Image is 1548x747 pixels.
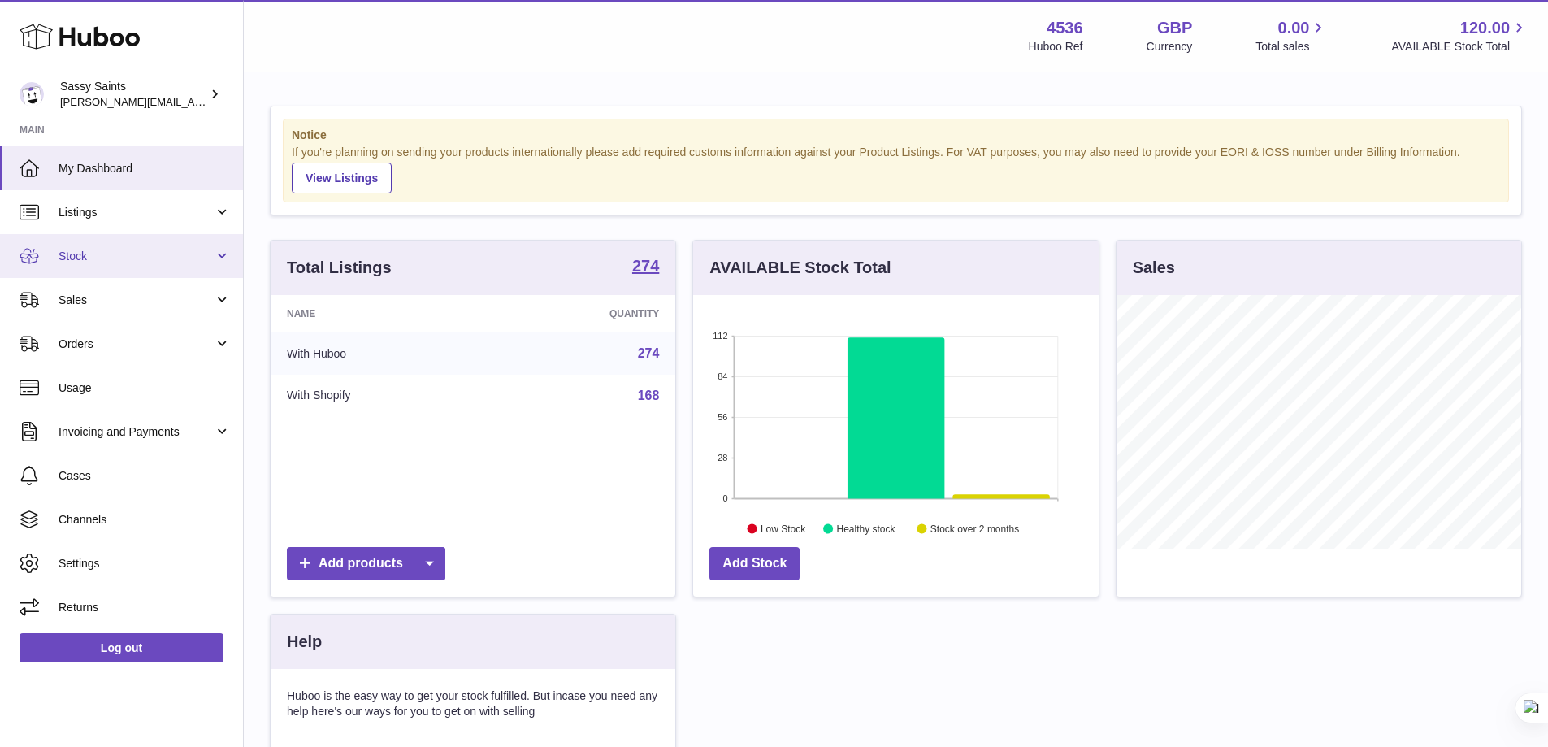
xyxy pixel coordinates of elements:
span: Sales [59,293,214,308]
text: 56 [718,412,728,422]
text: 0 [723,493,728,503]
h3: AVAILABLE Stock Total [709,257,891,279]
th: Quantity [489,295,676,332]
text: Low Stock [761,523,806,534]
h3: Sales [1133,257,1175,279]
td: With Huboo [271,332,489,375]
span: Settings [59,556,231,571]
text: 112 [713,331,727,341]
a: Add Stock [709,547,800,580]
text: Stock over 2 months [930,523,1019,534]
h3: Help [287,631,322,653]
span: My Dashboard [59,161,231,176]
div: Currency [1147,39,1193,54]
a: 168 [638,389,660,402]
a: 120.00 AVAILABLE Stock Total [1391,17,1528,54]
text: 84 [718,371,728,381]
strong: Notice [292,128,1500,143]
strong: 4536 [1047,17,1083,39]
span: Listings [59,205,214,220]
span: [PERSON_NAME][EMAIL_ADDRESS][DOMAIN_NAME] [60,95,326,108]
span: Stock [59,249,214,264]
span: Invoicing and Payments [59,424,214,440]
a: 0.00 Total sales [1255,17,1328,54]
a: 274 [632,258,659,277]
h3: Total Listings [287,257,392,279]
span: Total sales [1255,39,1328,54]
span: 120.00 [1460,17,1510,39]
img: ramey@sassysaints.com [20,82,44,106]
a: 274 [638,346,660,360]
span: Channels [59,512,231,528]
span: Usage [59,380,231,396]
div: Huboo Ref [1029,39,1083,54]
a: Log out [20,633,223,662]
span: Orders [59,337,214,352]
span: 0.00 [1278,17,1310,39]
text: 28 [718,453,728,463]
p: Huboo is the easy way to get your stock fulfilled. But incase you need any help here's our ways f... [287,688,659,719]
div: Sassy Saints [60,79,206,110]
strong: GBP [1157,17,1192,39]
text: Healthy stock [837,523,896,534]
span: Returns [59,600,231,615]
a: Add products [287,547,445,580]
span: AVAILABLE Stock Total [1391,39,1528,54]
div: If you're planning on sending your products internationally please add required customs informati... [292,145,1500,193]
a: View Listings [292,163,392,193]
strong: 274 [632,258,659,274]
span: Cases [59,468,231,484]
td: With Shopify [271,375,489,417]
th: Name [271,295,489,332]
